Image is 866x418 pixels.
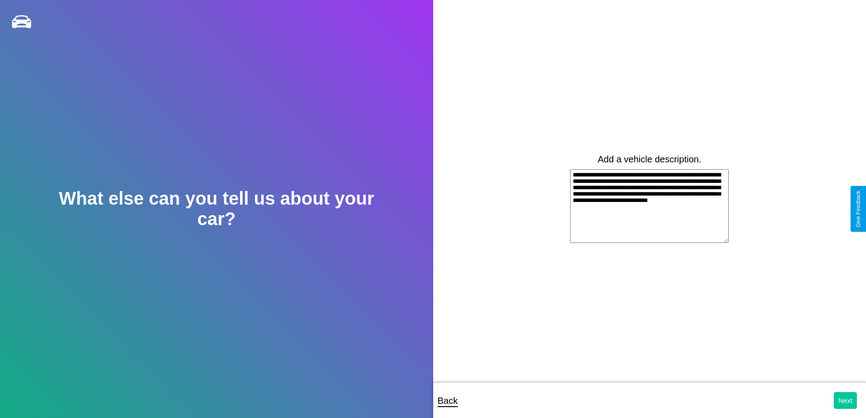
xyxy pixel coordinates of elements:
[438,393,458,409] p: Back
[43,188,390,229] h2: What else can you tell us about your car?
[834,392,857,409] button: Next
[855,191,861,227] div: Give Feedback
[598,154,701,165] label: Add a vehicle description.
